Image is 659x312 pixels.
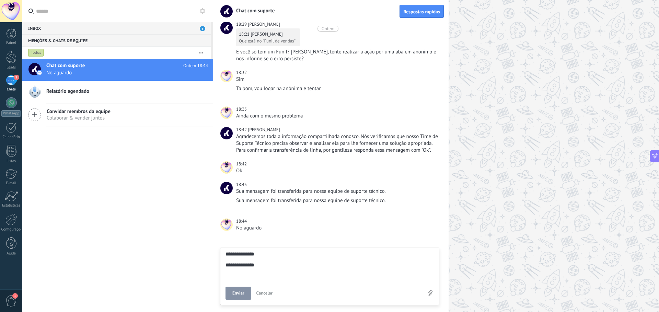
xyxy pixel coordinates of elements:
div: Leads [1,65,21,70]
span: Thierry Garre [220,161,233,174]
button: Enviar [226,287,251,300]
span: Respostas rápidas [403,9,440,14]
span: Cancelar [256,290,273,296]
div: No aguardo [236,225,438,232]
div: Calendário [1,135,21,139]
div: 18:44 [236,218,248,225]
div: Ainda com o mesmo problema [236,113,438,120]
div: Configurações [1,227,21,232]
span: Thierry Garre [220,219,233,231]
div: Sua mensagem foi transferida para nossa equipe de suporte técnico. [236,188,438,195]
a: Chat com suporte Ontem 18:44 No aguardo [22,59,213,81]
span: Chat com suporte [220,182,233,194]
span: 1 [14,75,19,80]
span: Enviar [232,291,244,296]
div: E-mail [1,181,21,186]
div: Todos [28,49,44,57]
div: 18:29 [236,21,248,28]
a: Relatório agendado [22,81,213,103]
button: Cancelar [254,287,276,300]
span: Thierry Garre [220,107,233,119]
span: Colaborar & vender juntos [47,115,111,121]
div: 18:42 [236,126,248,133]
span: Brenda S [248,127,280,133]
div: Inbox [22,22,211,34]
div: Tá bom, vou logar na anônima e tentar [236,85,438,92]
span: Thierry Garre [220,70,233,82]
span: Chat com suporte [46,62,85,69]
span: 1 [12,293,18,299]
span: 1 [200,26,205,31]
div: Ontem [322,26,334,32]
span: Ontem 18:44 [183,62,208,69]
span: No aguardo [46,70,195,76]
div: Estatísticas [1,203,21,208]
div: Ok [236,167,438,174]
div: E você só tem um Funil? [PERSON_NAME], tente realizar a ação por uma aba em anonimo e nos informe... [236,49,438,62]
div: WhatsApp [1,110,21,117]
div: 18:42 [236,161,248,167]
span: Relatório agendado [46,88,89,95]
div: 18:35 [236,106,248,113]
div: Agradecemos toda a informação compartilhada conosco. Nós verificamos que nosso Time de Suporte Té... [236,133,438,154]
span: Brenda S [220,127,233,139]
div: Menções & Chats de equipe [22,34,211,47]
div: 18:43 [236,181,248,188]
div: 18:32 [236,69,248,76]
div: Ajuda [1,251,21,256]
div: Painel [1,41,21,45]
span: Convidar membros da equipe [47,108,111,115]
div: Sua mensagem foi transferida para nossa equipe de suporte técnico. [236,197,438,204]
div: Listas [1,159,21,163]
span: Brenda S [248,21,280,27]
button: Respostas rápidas [400,5,444,18]
span: Chat com suporte [232,8,275,14]
button: Mais [194,47,208,59]
div: Sim [236,76,438,83]
div: Chats [1,87,21,92]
